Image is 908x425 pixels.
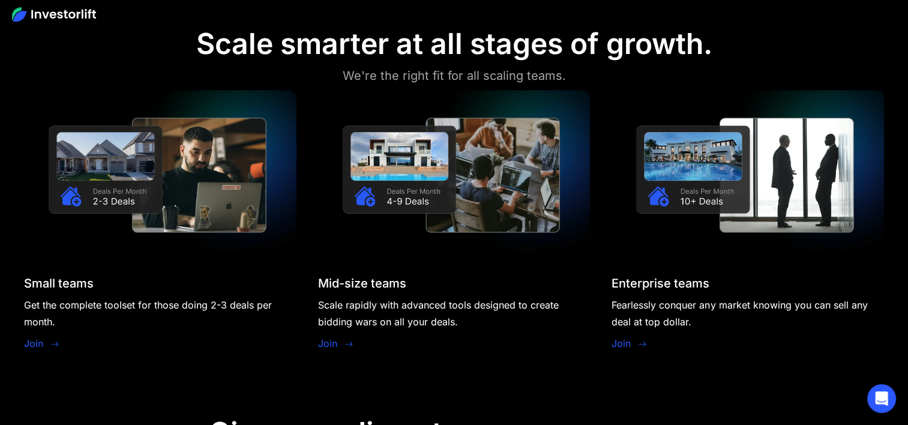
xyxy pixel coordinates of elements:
div: Get the complete toolset for those doing 2-3 deals per month. [24,297,296,330]
div: Enterprise teams [612,276,709,291]
div: Small teams [24,276,94,291]
a: Join [318,336,337,351]
div: Fearlessly conquer any market knowing you can sell any deal at top dollar. [612,297,884,330]
div: Open Intercom Messenger [867,384,896,413]
div: Scale rapidly with advanced tools designed to create bidding wars on all your deals. [318,297,591,330]
div: We're the right fit for all scaling teams. [343,66,566,85]
a: Join [612,336,631,351]
div: Mid-size teams [318,276,406,291]
a: Join [24,336,43,351]
div: Scale smarter at all stages of growth. [196,26,712,61]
